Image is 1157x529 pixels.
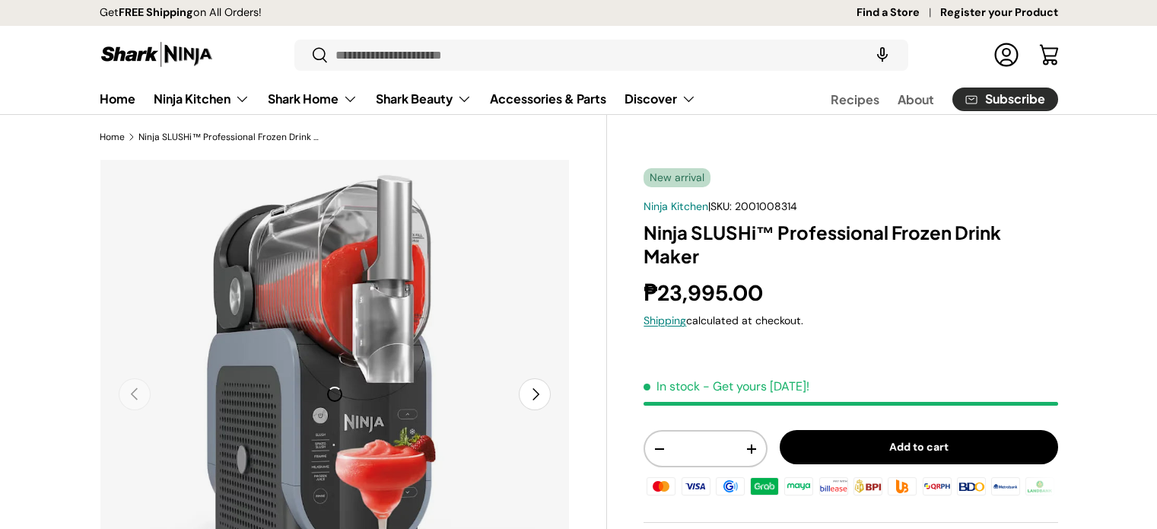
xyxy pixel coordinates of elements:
a: Home [100,132,125,142]
img: metrobank [989,475,1022,498]
span: New arrival [644,168,710,187]
img: maya [782,475,815,498]
nav: Primary [100,84,696,114]
p: Get on All Orders! [100,5,262,21]
a: Shipping [644,314,686,327]
a: Register your Product [940,5,1058,21]
img: gcash [714,475,747,498]
a: Recipes [831,84,879,114]
img: bpi [851,475,885,498]
span: In stock [644,378,700,394]
span: Subscribe [985,93,1045,105]
button: Add to cart [780,430,1058,464]
img: visa [679,475,712,498]
a: Accessories & Parts [490,84,606,113]
a: Ninja Kitchen [644,199,708,213]
div: calculated at checkout. [644,313,1057,329]
img: qrph [920,475,953,498]
img: landbank [1023,475,1057,498]
a: Ninja SLUSHi™ Professional Frozen Drink Maker [138,132,321,142]
summary: Shark Beauty [367,84,481,114]
a: Shark Beauty [376,84,472,114]
img: billease [817,475,850,498]
img: grabpay [748,475,781,498]
strong: FREE Shipping [119,5,193,19]
img: Shark Ninja Philippines [100,40,214,69]
nav: Secondary [794,84,1058,114]
summary: Shark Home [259,84,367,114]
nav: Breadcrumbs [100,130,608,144]
a: Shark Home [268,84,358,114]
a: Subscribe [952,88,1058,111]
a: Home [100,84,135,113]
a: Discover [625,84,696,114]
span: 2001008314 [735,199,797,213]
summary: Discover [615,84,705,114]
span: SKU: [710,199,732,213]
a: Ninja Kitchen [154,84,250,114]
summary: Ninja Kitchen [145,84,259,114]
span: | [708,199,797,213]
p: - Get yours [DATE]! [703,378,809,394]
img: ubp [885,475,919,498]
img: master [644,475,678,498]
img: bdo [955,475,988,498]
a: About [898,84,934,114]
strong: ₱23,995.00 [644,279,767,308]
speech-search-button: Search by voice [858,38,907,72]
a: Find a Store [857,5,940,21]
h1: Ninja SLUSHi™ Professional Frozen Drink Maker [644,221,1057,268]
